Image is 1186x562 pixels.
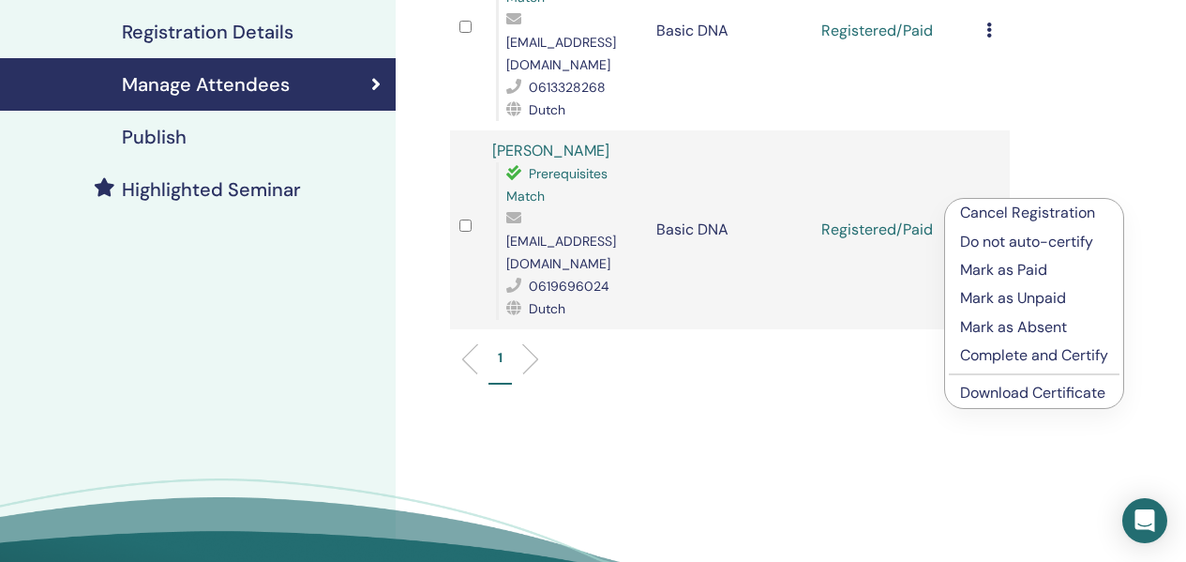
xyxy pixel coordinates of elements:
[122,126,187,148] h4: Publish
[529,101,565,118] span: Dutch
[506,233,616,272] span: [EMAIL_ADDRESS][DOMAIN_NAME]
[960,316,1108,339] p: Mark as Absent
[647,130,812,329] td: Basic DNA
[960,259,1108,281] p: Mark as Paid
[960,231,1108,253] p: Do not auto-certify
[529,278,609,295] span: 0619696024
[492,141,609,160] a: [PERSON_NAME]
[960,344,1108,367] p: Complete and Certify
[506,165,608,205] span: Prerequisites Match
[960,202,1108,224] p: Cancel Registration
[529,79,606,96] span: 0613328268
[122,178,301,201] h4: Highlighted Seminar
[960,287,1108,310] p: Mark as Unpaid
[960,383,1105,403] a: Download Certificate
[506,34,616,73] span: [EMAIL_ADDRESS][DOMAIN_NAME]
[498,348,503,368] p: 1
[529,300,565,317] span: Dutch
[122,73,290,96] h4: Manage Attendees
[122,21,293,43] h4: Registration Details
[1122,498,1167,543] div: Open Intercom Messenger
